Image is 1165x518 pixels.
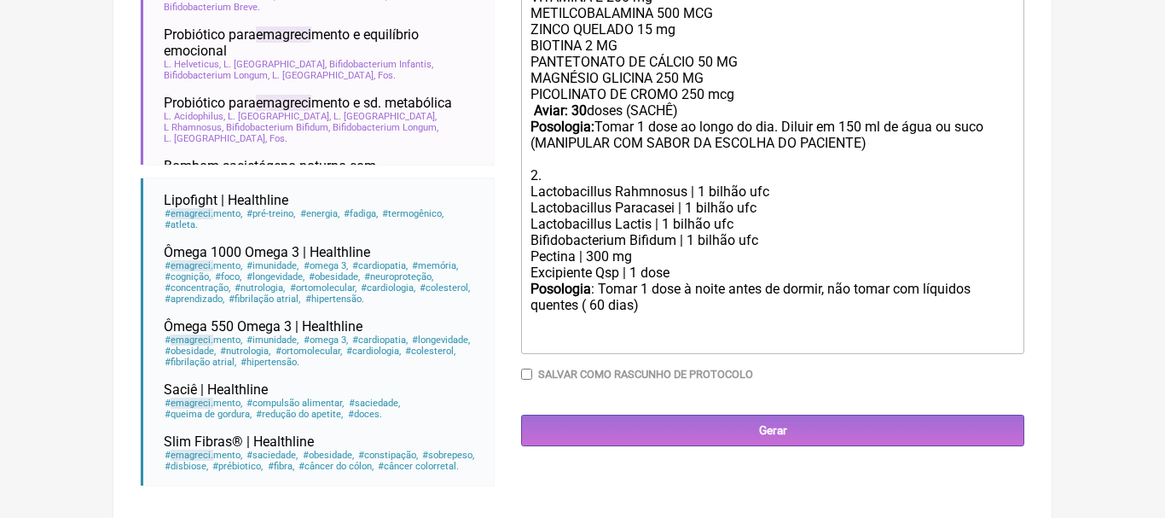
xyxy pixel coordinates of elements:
[304,294,364,305] span: hipertensão
[164,260,243,271] span: mento
[351,335,409,346] span: cardiopatia
[164,192,288,208] span: Lipofight | Healthline
[530,281,591,297] strong: Posologia
[530,38,1015,54] div: BIOTINA 2 MG
[377,461,460,472] span: câncer colorretal
[164,450,243,461] span: mento
[357,450,419,461] span: constipação
[530,200,1015,216] div: Lactobacillus Paracasei | 1 bilhão ufc
[246,260,299,271] span: imunidade
[164,70,270,81] span: Bifidobacterium Longum
[171,208,213,219] span: emagreci
[256,26,311,43] span: emagreci
[219,346,271,357] span: nutrologia
[530,265,1015,281] div: Excipiente Qsp | 1 dose
[164,219,199,230] span: atleta
[228,294,301,305] span: fibrilação atrial
[360,282,416,294] span: cardiologia
[333,111,437,122] span: L. [GEOGRAPHIC_DATA]
[404,346,456,357] span: colesterol
[240,357,300,368] span: hipertensão
[246,335,299,346] span: imunidade
[223,59,327,70] span: L. [GEOGRAPHIC_DATA]
[226,122,330,133] span: Bifidobacterium Bifidum
[164,461,209,472] span: disbiose
[298,208,339,219] span: energia
[164,381,268,398] span: Saciê | Healthline
[419,282,471,294] span: colesterol
[343,208,379,219] span: fadiga
[234,282,286,294] span: nutrologia
[164,398,243,409] span: mento
[351,260,409,271] span: cardiopatia
[164,2,260,13] span: Bifidobacterium Breve
[256,95,311,111] span: emagreci
[530,216,1015,232] div: Lactobacillus Lactis | 1 bilhão ufc
[214,271,242,282] span: foco
[228,111,331,122] span: L. [GEOGRAPHIC_DATA]
[164,335,243,346] span: mento
[288,282,356,294] span: ortomolecular
[164,271,212,282] span: cognição
[530,183,1015,200] div: Lactobacillus Rahmnosus | 1 bilhão ufc
[530,248,1015,265] div: Pectina | 300 mg
[246,208,296,219] span: pré-treino
[530,281,1015,347] div: : Tomar 1 dose à noite antes de dormir, não tomar com líquidos quentes ㅤ( 60 dias)
[378,70,396,81] span: Fos
[255,409,344,420] span: redução do apetite
[171,335,213,346] span: emagreci
[411,335,471,346] span: longevidade
[164,158,460,190] span: Bombom sacietógeno noturno com [MEDICAL_DATA]
[245,271,304,282] span: longevidade
[212,461,264,472] span: prébiotico
[272,70,375,81] span: L. [GEOGRAPHIC_DATA]
[411,260,459,271] span: memória
[171,398,213,409] span: emagreci
[171,260,213,271] span: emagreci
[164,294,225,305] span: aprendizado
[301,450,354,461] span: obesidade
[164,133,267,144] span: L. [GEOGRAPHIC_DATA]
[530,119,594,135] strong: Posologia:
[270,133,287,144] span: Fos
[246,450,298,461] span: saciedade
[164,95,452,111] span: Probiótico para mento e sd. metabólica
[164,318,362,335] span: Ômega 550 Omega 3 | Healthline
[381,208,444,219] span: termogênico
[538,368,753,381] label: Salvar como rascunho de Protocolo
[164,434,314,450] span: Slim Fibras® | Healthline
[530,54,1015,183] div: PANTETONATO DE CÁLCIO 50 MG MAGNÉSIO GLICINA 250 MG PICOLINATO DE CROMO 250 mcg doses (SACHÊ) Tom...
[164,208,243,219] span: mento
[302,335,348,346] span: omega 3
[530,232,1015,248] div: Bifidobacterium Bifidum | 1 bilhão ufc
[363,271,434,282] span: neuroproteção
[164,346,217,357] span: obesidade
[346,409,382,420] span: doces
[347,398,400,409] span: saciedade
[302,260,348,271] span: omega 3
[164,357,237,368] span: fibrilação atrial
[298,461,374,472] span: câncer do cólon
[164,26,480,59] span: Probiótico para mento e equilíbrio emocional
[266,461,294,472] span: fibra
[164,282,231,294] span: concentração
[274,346,342,357] span: ortomolecular
[164,122,223,133] span: L Rhamnosus
[329,59,433,70] span: Bifidobacterium Infantis
[421,450,475,461] span: sobrepeso
[534,102,587,119] strong: Aviar: 30
[345,346,402,357] span: cardiologia
[333,122,438,133] span: Bifidobacterium Longum
[521,415,1024,446] input: Gerar
[246,398,345,409] span: compulsão alimentar
[164,111,225,122] span: L. Acidophilus
[308,271,361,282] span: obesidade
[171,450,213,461] span: emagreci
[164,244,370,260] span: Ômega 1000 Omega 3 | Healthline
[164,59,221,70] span: L. Helveticus
[164,409,252,420] span: queima de gordura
